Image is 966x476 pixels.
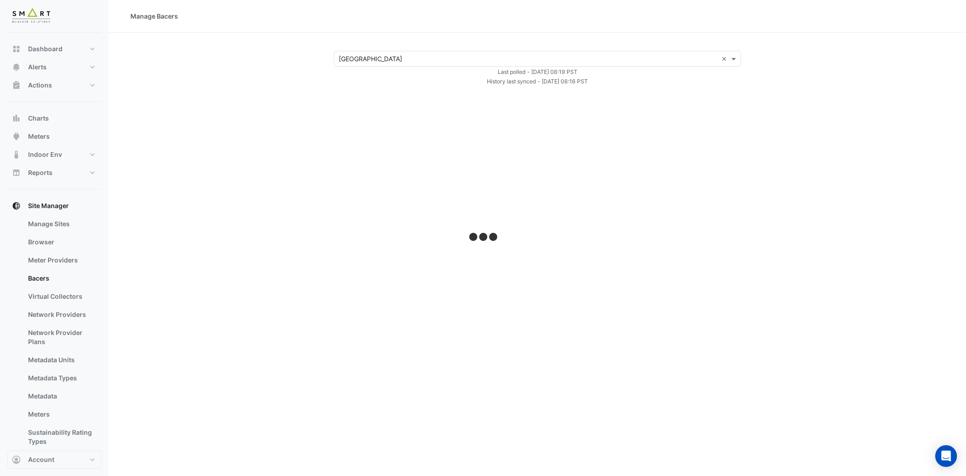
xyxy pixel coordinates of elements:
[21,287,101,306] a: Virtual Collectors
[21,215,101,233] a: Manage Sites
[487,78,588,85] small: Mon 13-Oct-2025 01:16 BST
[7,109,101,127] button: Charts
[7,451,101,469] button: Account
[7,215,101,454] div: Site Manager
[7,197,101,215] button: Site Manager
[7,40,101,58] button: Dashboard
[21,387,101,405] a: Metadata
[28,150,62,159] span: Indoor Env
[21,251,101,269] a: Meter Providers
[12,114,21,123] app-icon: Charts
[21,369,101,387] a: Metadata Types
[21,306,101,324] a: Network Providers
[12,81,21,90] app-icon: Actions
[11,7,52,25] img: Company Logo
[7,164,101,182] button: Reports
[21,269,101,287] a: Bacers
[7,146,101,164] button: Indoor Env
[12,44,21,53] app-icon: Dashboard
[21,233,101,251] a: Browser
[28,132,50,141] span: Meters
[21,324,101,351] a: Network Provider Plans
[7,58,101,76] button: Alerts
[28,114,49,123] span: Charts
[21,351,101,369] a: Metadata Units
[935,445,957,467] div: Open Intercom Messenger
[28,44,62,53] span: Dashboard
[130,11,178,21] div: Manage Bacers
[21,405,101,423] a: Meters
[498,68,577,75] small: Mon 13-Oct-2025 01:19 BST
[721,54,729,63] span: Clear
[7,127,101,146] button: Meters
[28,63,47,72] span: Alerts
[7,76,101,94] button: Actions
[12,168,21,177] app-icon: Reports
[12,201,21,210] app-icon: Site Manager
[28,455,54,464] span: Account
[12,63,21,72] app-icon: Alerts
[12,150,21,159] app-icon: Indoor Env
[28,168,53,177] span: Reports
[21,423,101,451] a: Sustainability Rating Types
[28,81,52,90] span: Actions
[28,201,69,210] span: Site Manager
[12,132,21,141] app-icon: Meters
